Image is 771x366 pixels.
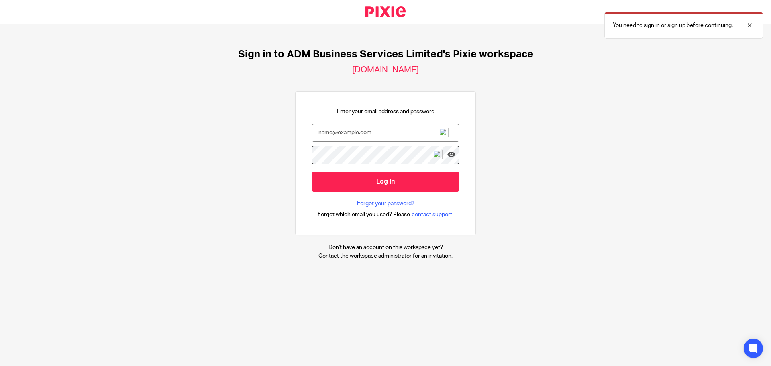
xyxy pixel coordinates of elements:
[312,124,459,142] input: name@example.com
[439,128,449,137] img: npw-badge-icon-locked.svg
[312,172,459,192] input: Log in
[412,211,452,219] span: contact support
[433,150,443,159] img: npw-badge-icon-locked.svg
[357,200,414,208] a: Forgot your password?
[318,210,454,219] div: .
[318,211,410,219] span: Forgot which email you used? Please
[613,21,733,29] p: You need to sign in or sign up before continuing.
[318,243,453,251] p: Don't have an account on this workspace yet?
[238,48,533,61] h1: Sign in to ADM Business Services Limited's Pixie workspace
[337,108,434,116] p: Enter your email address and password
[352,65,419,75] h2: [DOMAIN_NAME]
[318,252,453,260] p: Contact the workspace administrator for an invitation.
